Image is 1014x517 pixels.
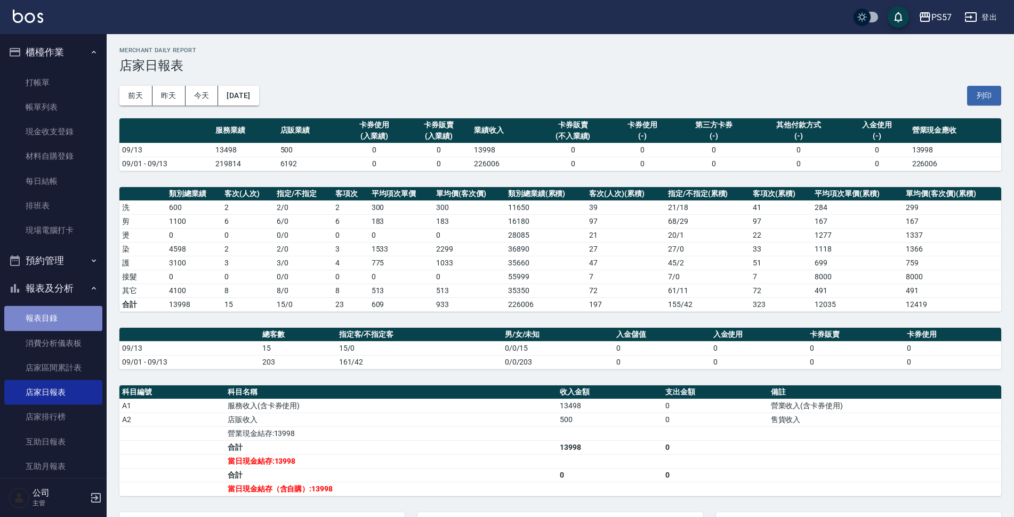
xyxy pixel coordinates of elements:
[119,297,166,311] td: 合計
[812,284,903,297] td: 491
[225,413,557,426] td: 店販收入
[502,341,614,355] td: 0/0/15
[750,297,812,311] td: 323
[119,187,1001,312] table: a dense table
[369,256,434,270] td: 775
[665,270,750,284] td: 7 / 0
[119,355,260,369] td: 09/01 - 09/13
[369,214,434,228] td: 183
[336,341,502,355] td: 15/0
[665,256,750,270] td: 45 / 2
[433,214,505,228] td: 183
[407,157,471,171] td: 0
[750,187,812,201] th: 客項次(累積)
[910,143,1001,157] td: 13998
[333,297,368,311] td: 23
[844,143,909,157] td: 0
[557,440,663,454] td: 13998
[586,214,665,228] td: 97
[119,284,166,297] td: 其它
[750,256,812,270] td: 51
[903,200,1001,214] td: 299
[904,328,1001,342] th: 卡券使用
[4,356,102,380] a: 店家區間累計表
[333,270,368,284] td: 0
[903,242,1001,256] td: 1366
[557,468,663,482] td: 0
[610,157,674,171] td: 0
[502,328,614,342] th: 男/女/未知
[278,157,342,171] td: 6192
[557,413,663,426] td: 500
[665,214,750,228] td: 68 / 29
[260,328,336,342] th: 總客數
[755,119,842,131] div: 其他付款方式
[674,143,753,157] td: 0
[274,256,333,270] td: 3 / 0
[166,214,222,228] td: 1100
[119,385,225,399] th: 科目編號
[369,187,434,201] th: 平均項次單價
[119,328,1001,369] table: a dense table
[888,6,909,28] button: save
[407,143,471,157] td: 0
[960,7,1001,27] button: 登出
[333,228,368,242] td: 0
[663,440,768,454] td: 0
[807,341,904,355] td: 0
[4,405,102,429] a: 店家排行榜
[222,187,274,201] th: 客次(人次)
[586,200,665,214] td: 39
[768,385,1001,399] th: 備註
[471,143,536,157] td: 13998
[369,242,434,256] td: 1533
[13,10,43,23] img: Logo
[812,270,903,284] td: 8000
[4,119,102,144] a: 現金收支登錄
[812,242,903,256] td: 1118
[586,228,665,242] td: 21
[274,228,333,242] td: 0 / 0
[505,214,587,228] td: 16180
[674,157,753,171] td: 0
[665,200,750,214] td: 21 / 18
[610,143,674,157] td: 0
[904,355,1001,369] td: 0
[505,187,587,201] th: 類別總業績(累積)
[119,256,166,270] td: 護
[274,284,333,297] td: 8 / 0
[665,228,750,242] td: 20 / 1
[369,284,434,297] td: 513
[557,399,663,413] td: 13498
[914,6,956,28] button: PS57
[119,143,213,157] td: 09/13
[904,341,1001,355] td: 0
[274,214,333,228] td: 6 / 0
[119,214,166,228] td: 剪
[119,86,152,106] button: 前天
[345,131,404,142] div: (入業績)
[433,270,505,284] td: 0
[903,214,1001,228] td: 167
[222,297,274,311] td: 15
[505,284,587,297] td: 35350
[677,131,750,142] div: (-)
[369,297,434,311] td: 609
[225,426,557,440] td: 營業現金結存:13998
[613,119,672,131] div: 卡券使用
[333,200,368,214] td: 2
[222,284,274,297] td: 8
[812,200,903,214] td: 284
[4,430,102,454] a: 互助日報表
[119,385,1001,496] table: a dense table
[768,399,1001,413] td: 營業收入(含卡券使用)
[903,187,1001,201] th: 單均價(客次價)(累積)
[753,157,844,171] td: 0
[4,70,102,95] a: 打帳單
[260,355,336,369] td: 203
[9,487,30,508] img: Person
[4,38,102,66] button: 櫃檯作業
[336,355,502,369] td: 161/42
[33,488,87,498] h5: 公司
[166,284,222,297] td: 4100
